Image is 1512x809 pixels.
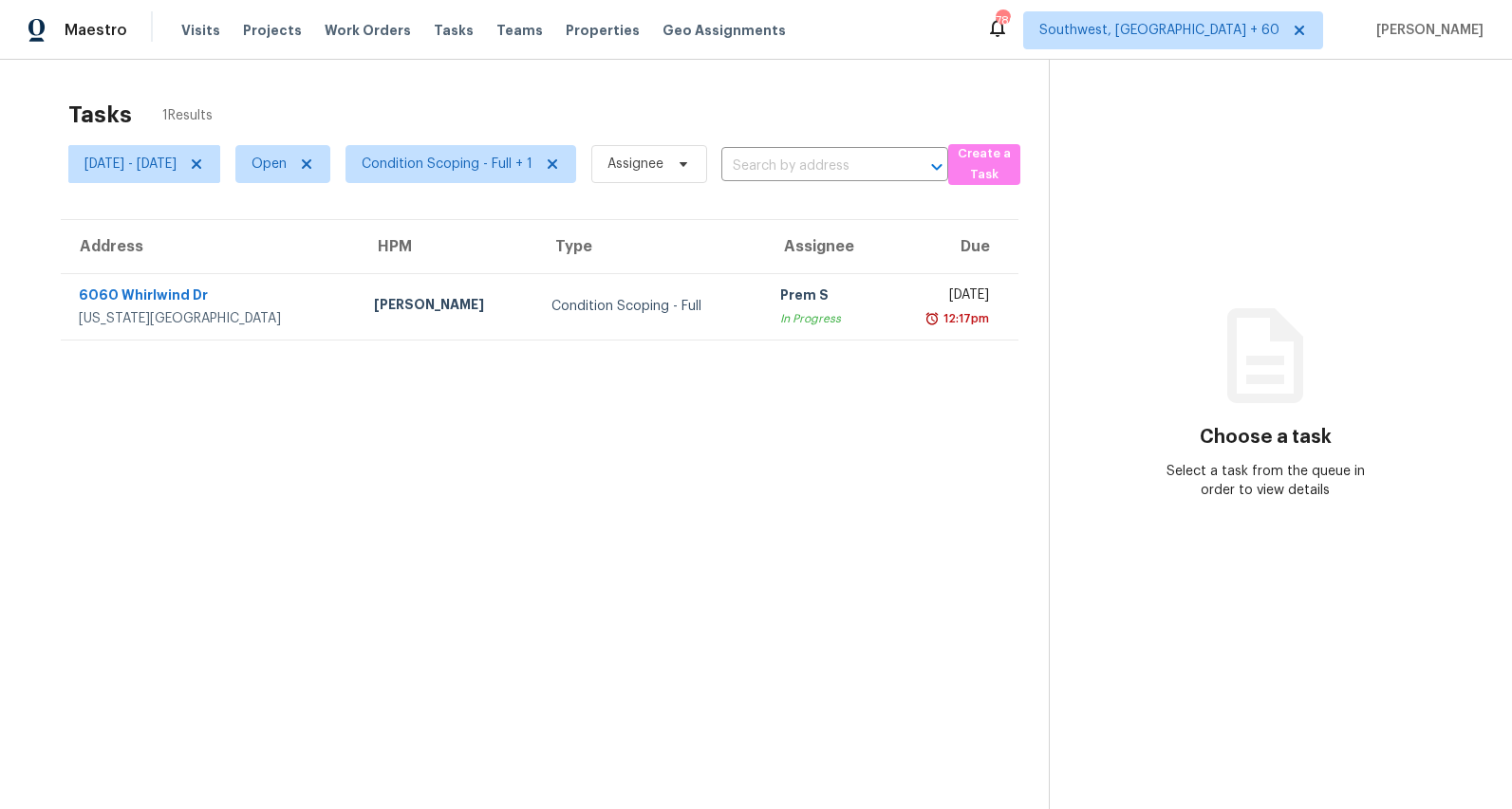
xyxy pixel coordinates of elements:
span: Properties [566,21,640,40]
div: Select a task from the queue in order to view details [1158,462,1374,500]
div: [US_STATE][GEOGRAPHIC_DATA] [79,309,344,328]
span: Maestro [65,21,127,40]
span: Geo Assignments [663,21,786,40]
th: HPM [359,220,536,273]
span: Visits [181,21,220,40]
div: [PERSON_NAME] [374,295,521,319]
button: Open [924,154,950,180]
span: Teams [496,21,543,40]
span: Assignee [607,155,663,174]
div: 6060 Whirlwind Dr [79,285,344,309]
span: [DATE] - [DATE] [84,155,177,174]
span: Southwest, [GEOGRAPHIC_DATA] + 60 [1039,21,1279,40]
div: [DATE] [895,285,989,309]
th: Type [536,220,765,273]
span: 1 Results [162,106,213,125]
div: Prem S [780,285,866,309]
img: Overdue Alarm Icon [924,309,940,328]
th: Due [880,220,1018,273]
h2: Tasks [68,105,132,124]
div: 12:17pm [940,309,989,328]
th: Address [61,220,359,273]
h3: Choose a task [1200,428,1332,447]
span: Tasks [434,24,474,37]
span: [PERSON_NAME] [1369,21,1484,40]
div: 786 [996,11,1009,30]
span: Work Orders [325,21,411,40]
span: Create a Task [958,143,1011,187]
button: Create a Task [948,144,1020,185]
div: In Progress [780,309,866,328]
span: Condition Scoping - Full + 1 [362,155,532,174]
span: Projects [243,21,302,40]
input: Search by address [721,152,895,181]
span: Open [252,155,287,174]
div: Condition Scoping - Full [551,297,750,316]
th: Assignee [765,220,881,273]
